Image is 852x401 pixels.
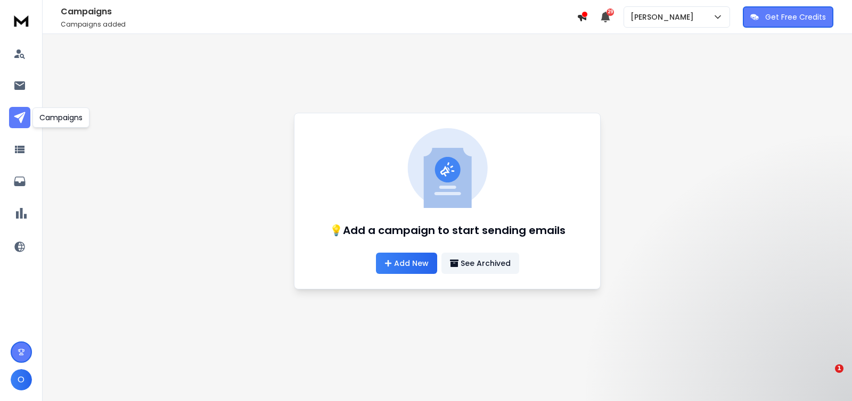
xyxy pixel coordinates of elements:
[61,20,577,29] p: Campaigns added
[743,6,833,28] button: Get Free Credits
[61,5,577,18] h1: Campaigns
[11,11,32,30] img: logo
[11,369,32,390] button: O
[32,107,89,128] div: Campaigns
[765,12,826,22] p: Get Free Credits
[330,223,566,238] h1: 💡Add a campaign to start sending emails
[813,364,839,390] iframe: Intercom live chat
[441,253,519,274] button: See Archived
[607,9,614,16] span: 29
[835,364,843,373] span: 1
[376,253,437,274] a: Add New
[630,12,698,22] p: [PERSON_NAME]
